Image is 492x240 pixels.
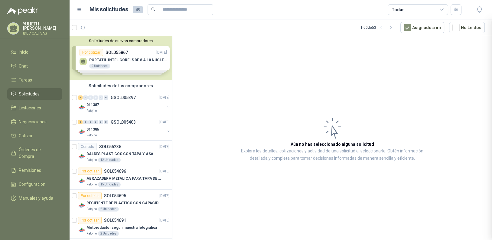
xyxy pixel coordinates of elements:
[19,146,57,160] span: Órdenes de Compra
[7,192,62,204] a: Manuales y ayuda
[19,195,53,202] span: Manuales y ayuda
[7,178,62,190] a: Configuración
[19,167,41,174] span: Remisiones
[7,46,62,58] a: Inicio
[151,7,155,12] span: search
[7,165,62,176] a: Remisiones
[19,49,28,55] span: Inicio
[19,91,40,97] span: Solicitudes
[7,7,38,15] img: Logo peakr
[7,116,62,128] a: Negociaciones
[19,105,41,111] span: Licitaciones
[7,88,62,100] a: Solicitudes
[23,22,62,30] p: YULIETH [PERSON_NAME]
[23,32,62,35] p: IDEC CALI SAS
[7,130,62,142] a: Cotizar
[7,144,62,162] a: Órdenes de Compra
[7,102,62,114] a: Licitaciones
[7,74,62,86] a: Tareas
[7,60,62,72] a: Chat
[90,5,128,14] h1: Mis solicitudes
[19,63,28,69] span: Chat
[19,118,47,125] span: Negociaciones
[19,132,33,139] span: Cotizar
[392,6,404,13] div: Todas
[133,6,143,13] span: 49
[19,181,45,188] span: Configuración
[19,77,32,83] span: Tareas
